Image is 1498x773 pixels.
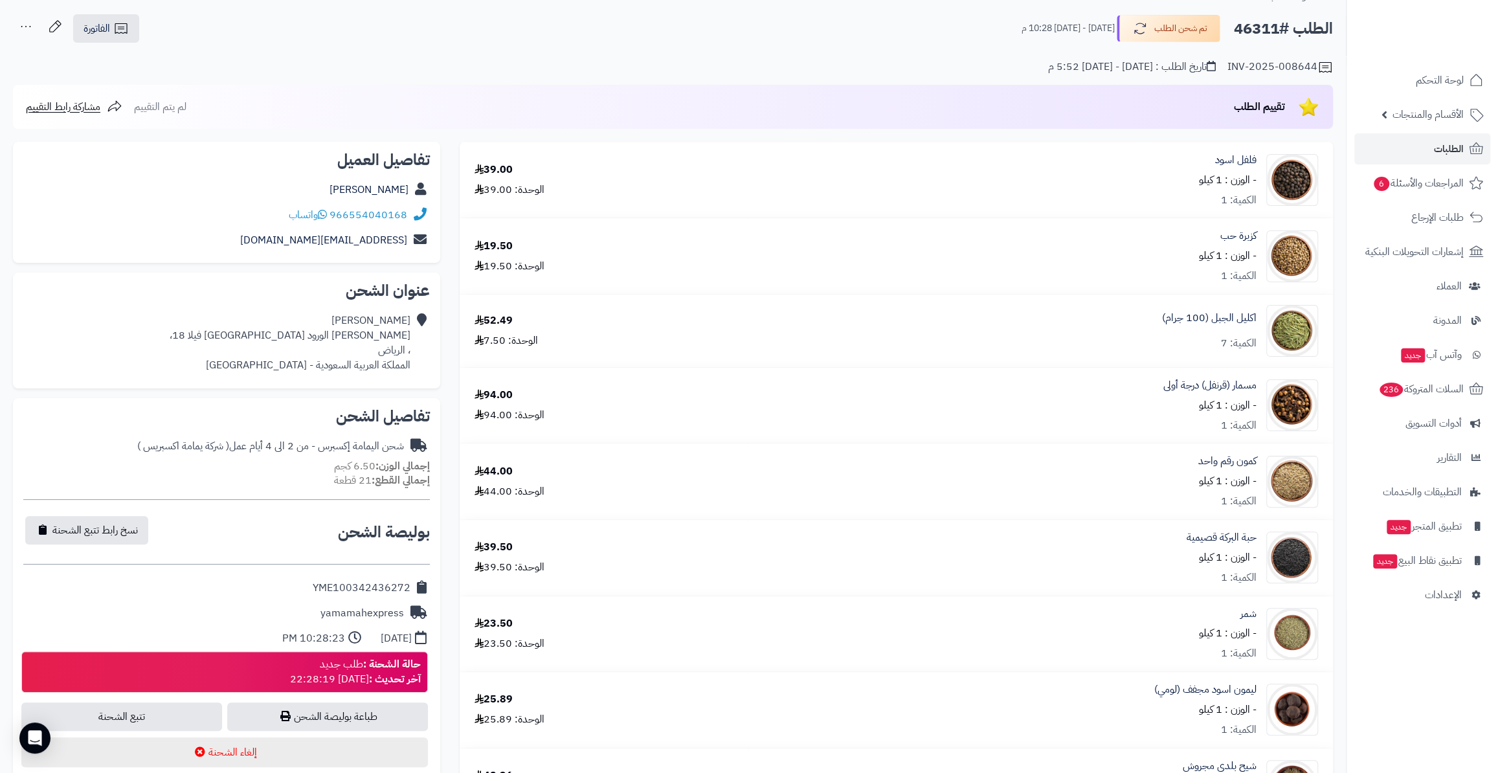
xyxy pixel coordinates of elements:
small: - الوزن : 1 كيلو [1199,625,1257,641]
small: 21 قطعة [334,473,430,488]
img: _%D9%82%D8%B1%D9%86%D9%82%D9%84-90x90.jpg [1267,379,1317,431]
div: الكمية: 1 [1221,269,1257,284]
span: المراجعات والأسئلة [1372,174,1464,192]
a: حبة البركة قصيمية [1187,530,1257,545]
span: التطبيقات والخدمات [1383,483,1462,501]
img: 1628193890-Fennel-90x90.jpg [1267,608,1317,660]
a: ليمون اسود مجفف (لومي) [1154,682,1257,697]
small: [DATE] - [DATE] 10:28 م [1022,22,1115,35]
img: %20%D8%A7%D8%B3%D9%88%D8%AF-90x90.jpg [1267,154,1317,206]
strong: آخر تحديث : [369,671,421,687]
div: الكمية: 1 [1221,418,1257,433]
h2: الطلب #46311 [1234,16,1333,42]
a: إشعارات التحويلات البنكية [1354,236,1490,267]
small: - الوزن : 1 كيلو [1199,702,1257,717]
a: الإعدادات [1354,579,1490,611]
small: - الوزن : 1 كيلو [1199,398,1257,413]
a: تطبيق المتجرجديد [1354,511,1490,542]
small: - الوزن : 1 كيلو [1199,473,1257,489]
a: كمون رقم واحد [1198,454,1257,469]
div: الوحدة: 39.00 [475,183,544,197]
div: الوحدة: 19.50 [475,259,544,274]
img: logo-2.png [1410,15,1486,42]
span: ( شركة يمامة اكسبريس ) [137,438,229,454]
div: الكمية: 7 [1221,336,1257,351]
span: تطبيق المتجر [1385,517,1462,535]
h2: عنوان الشحن [23,283,430,298]
a: التطبيقات والخدمات [1354,476,1490,508]
span: وآتس آب [1400,346,1462,364]
div: الوحدة: 44.00 [475,484,544,499]
span: لم يتم التقييم [134,99,186,115]
div: الكمية: 1 [1221,570,1257,585]
div: yamamahexpress [320,606,404,621]
div: الكمية: 1 [1221,494,1257,509]
div: الوحدة: 39.50 [475,560,544,575]
small: - الوزن : 1 كيلو [1199,172,1257,188]
a: طلبات الإرجاع [1354,202,1490,233]
div: شحن اليمامة إكسبرس - من 2 الى 4 أيام عمل [137,439,404,454]
small: - الوزن : 1 كيلو [1199,248,1257,263]
span: المدونة [1433,311,1462,330]
img: black%20caraway-90x90.jpg [1267,532,1317,583]
span: 6 [1373,176,1390,192]
a: المراجعات والأسئلة6 [1354,168,1490,199]
a: وآتس آبجديد [1354,339,1490,370]
div: 52.49 [475,313,513,328]
span: لوحة التحكم [1416,71,1464,89]
a: [EMAIL_ADDRESS][DOMAIN_NAME] [240,232,407,248]
div: [DATE] [381,631,412,646]
a: مسمار (قرنفل) درجة أولى [1163,378,1257,393]
small: - الوزن : 1 كيلو [1199,550,1257,565]
a: السلات المتروكة236 [1354,374,1490,405]
a: [PERSON_NAME] [330,182,408,197]
span: مشاركة رابط التقييم [26,99,100,115]
a: كزبرة حب [1220,229,1257,243]
div: الوحدة: 94.00 [475,408,544,423]
strong: إجمالي الوزن: [375,458,430,474]
div: 94.00 [475,388,513,403]
span: العملاء [1437,277,1462,295]
a: المدونة [1354,305,1490,336]
span: التقارير [1437,449,1462,467]
small: 6.50 كجم [334,458,430,474]
img: Cumin-90x90.jpg [1267,456,1317,508]
button: إلغاء الشحنة [21,737,428,767]
span: نسخ رابط تتبع الشحنة [52,522,138,538]
a: مشاركة رابط التقييم [26,99,122,115]
a: تطبيق نقاط البيعجديد [1354,545,1490,576]
div: 19.50 [475,239,513,254]
span: تقييم الطلب [1234,99,1285,115]
a: التقارير [1354,442,1490,473]
strong: حالة الشحنة : [363,656,421,672]
div: Open Intercom Messenger [19,723,50,754]
h2: تفاصيل الشحن [23,409,430,424]
span: إشعارات التحويلات البنكية [1365,243,1464,261]
a: واتساب [289,207,327,223]
div: الوحدة: 23.50 [475,636,544,651]
a: طباعة بوليصة الشحن [227,702,428,731]
div: 44.00 [475,464,513,479]
img: %20%D8%A7%D9%84%D8%AC%D8%A8%D9%84-90x90.jpg [1267,305,1317,357]
span: جديد [1387,520,1411,534]
div: الكمية: 1 [1221,646,1257,661]
a: الطلبات [1354,133,1490,164]
div: 25.89 [475,692,513,707]
span: أدوات التسويق [1405,414,1462,432]
div: 23.50 [475,616,513,631]
span: جديد [1373,554,1397,568]
strong: إجمالي القطع: [372,473,430,488]
a: شمر [1240,607,1257,622]
div: الوحدة: 25.89 [475,712,544,727]
span: طلبات الإرجاع [1411,208,1464,227]
span: 236 [1378,382,1403,398]
h2: بوليصة الشحن [338,524,430,540]
span: السلات المتروكة [1378,380,1464,398]
div: تاريخ الطلب : [DATE] - [DATE] 5:52 م [1048,60,1216,74]
button: نسخ رابط تتبع الشحنة [25,516,148,544]
div: INV-2025-008644 [1227,60,1333,75]
a: الفاتورة [73,14,139,43]
div: 39.50 [475,540,513,555]
span: الإعدادات [1425,586,1462,604]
